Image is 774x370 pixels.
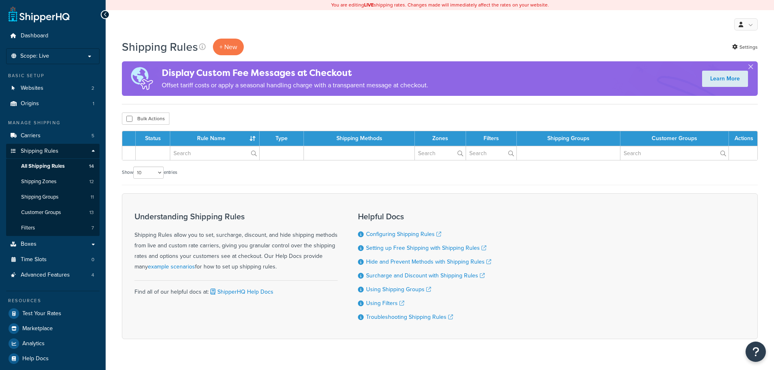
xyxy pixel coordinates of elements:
button: Bulk Actions [122,113,169,125]
li: Shipping Groups [6,190,100,205]
div: Manage Shipping [6,119,100,126]
a: Hide and Prevent Methods with Shipping Rules [366,257,491,266]
a: Shipping Rules [6,144,100,159]
span: Time Slots [21,256,47,263]
th: Type [260,131,304,146]
input: Search [466,146,516,160]
div: Resources [6,297,100,304]
li: Filters [6,221,100,236]
th: Shipping Groups [517,131,620,146]
span: Shipping Rules [21,148,59,155]
span: Websites [21,85,43,92]
span: 0 [91,256,94,263]
a: Shipping Groups 11 [6,190,100,205]
a: ShipperHQ Home [9,6,69,22]
a: Filters 7 [6,221,100,236]
div: Basic Setup [6,72,100,79]
img: duties-banner-06bc72dcb5fe05cb3f9472aba00be2ae8eb53ab6f0d8bb03d382ba314ac3c341.png [122,61,162,96]
span: 4 [91,272,94,279]
a: Help Docs [6,351,100,366]
span: Analytics [22,340,45,347]
h3: Helpful Docs [358,212,491,221]
th: Filters [466,131,517,146]
span: Scope: Live [20,53,49,60]
h4: Display Custom Fee Messages at Checkout [162,66,428,80]
span: Shipping Zones [21,178,56,185]
a: Using Shipping Groups [366,285,431,294]
a: Analytics [6,336,100,351]
th: Zones [415,131,466,146]
span: Origins [21,100,39,107]
a: Advanced Features 4 [6,268,100,283]
input: Search [415,146,466,160]
span: Dashboard [21,32,48,39]
p: Offset tariff costs or apply a seasonal handling charge with a transparent message at checkout. [162,80,428,91]
a: Dashboard [6,28,100,43]
div: Find all of our helpful docs at: [134,280,338,297]
span: 7 [91,225,94,232]
a: Settings [732,41,758,53]
a: ShipperHQ Help Docs [209,288,273,296]
span: 11 [91,194,94,201]
li: Advanced Features [6,268,100,283]
li: Websites [6,81,100,96]
span: All Shipping Rules [21,163,65,170]
a: Boxes [6,237,100,252]
span: Advanced Features [21,272,70,279]
li: Shipping Rules [6,144,100,236]
span: 12 [89,178,94,185]
span: Boxes [21,241,37,248]
a: Learn More [702,71,748,87]
th: Customer Groups [620,131,729,146]
span: Shipping Groups [21,194,59,201]
select: Showentries [133,167,164,179]
a: All Shipping Rules 14 [6,159,100,174]
h1: Shipping Rules [122,39,198,55]
a: Time Slots 0 [6,252,100,267]
li: All Shipping Rules [6,159,100,174]
label: Show entries [122,167,177,179]
input: Search [170,146,259,160]
a: Customer Groups 13 [6,205,100,220]
th: Shipping Methods [304,131,415,146]
span: 5 [91,132,94,139]
a: Test Your Rates [6,306,100,321]
span: 2 [91,85,94,92]
a: Using Filters [366,299,404,307]
input: Search [620,146,728,160]
p: + New [213,39,244,55]
span: Help Docs [22,355,49,362]
th: Status [136,131,170,146]
span: Filters [21,225,35,232]
a: Configuring Shipping Rules [366,230,441,238]
a: Troubleshooting Shipping Rules [366,313,453,321]
div: Shipping Rules allow you to set, surcharge, discount, and hide shipping methods from live and cus... [134,212,338,272]
a: Carriers 5 [6,128,100,143]
span: 1 [93,100,94,107]
a: example scenarios [148,262,195,271]
span: 13 [89,209,94,216]
li: Origins [6,96,100,111]
li: Customer Groups [6,205,100,220]
button: Open Resource Center [746,342,766,362]
h3: Understanding Shipping Rules [134,212,338,221]
b: LIVE [364,1,374,9]
th: Actions [729,131,757,146]
span: 14 [89,163,94,170]
th: Rule Name [170,131,260,146]
span: Customer Groups [21,209,61,216]
a: Origins 1 [6,96,100,111]
a: Marketplace [6,321,100,336]
span: Test Your Rates [22,310,61,317]
a: Shipping Zones 12 [6,174,100,189]
li: Shipping Zones [6,174,100,189]
li: Carriers [6,128,100,143]
span: Carriers [21,132,41,139]
span: Marketplace [22,325,53,332]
